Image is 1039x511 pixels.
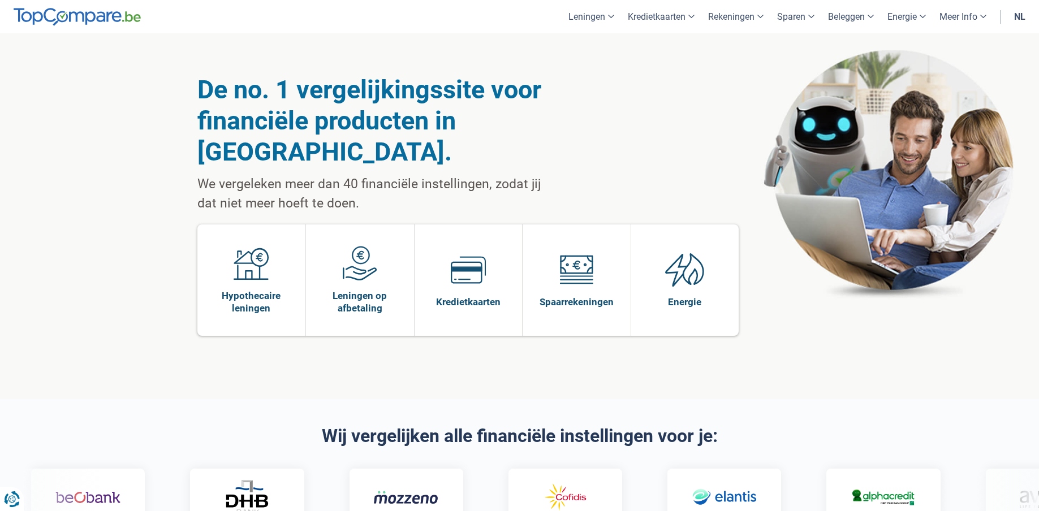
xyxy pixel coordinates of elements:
[436,296,501,308] span: Kredietkaarten
[668,296,701,308] span: Energie
[342,246,377,281] img: Leningen op afbetaling
[312,289,408,314] span: Leningen op afbetaling
[14,8,141,26] img: TopCompare
[631,224,739,336] a: Energie Energie
[665,252,705,287] img: Energie
[559,252,594,287] img: Spaarrekeningen
[197,426,842,446] h2: Wij vergelijken alle financiële instellingen voor je:
[451,252,486,287] img: Kredietkaarten
[372,490,437,504] img: Mozzeno
[197,224,306,336] a: Hypothecaire leningen Hypothecaire leningen
[415,224,523,336] a: Kredietkaarten Kredietkaarten
[523,224,631,336] a: Spaarrekeningen Spaarrekeningen
[234,246,269,281] img: Hypothecaire leningen
[203,289,300,314] span: Hypothecaire leningen
[540,296,614,308] span: Spaarrekeningen
[197,74,552,167] h1: De no. 1 vergelijkingssite voor financiële producten in [GEOGRAPHIC_DATA].
[849,487,914,507] img: Alphacredit
[197,175,552,213] p: We vergeleken meer dan 40 financiële instellingen, zodat jij dat niet meer hoeft te doen.
[306,224,414,336] a: Leningen op afbetaling Leningen op afbetaling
